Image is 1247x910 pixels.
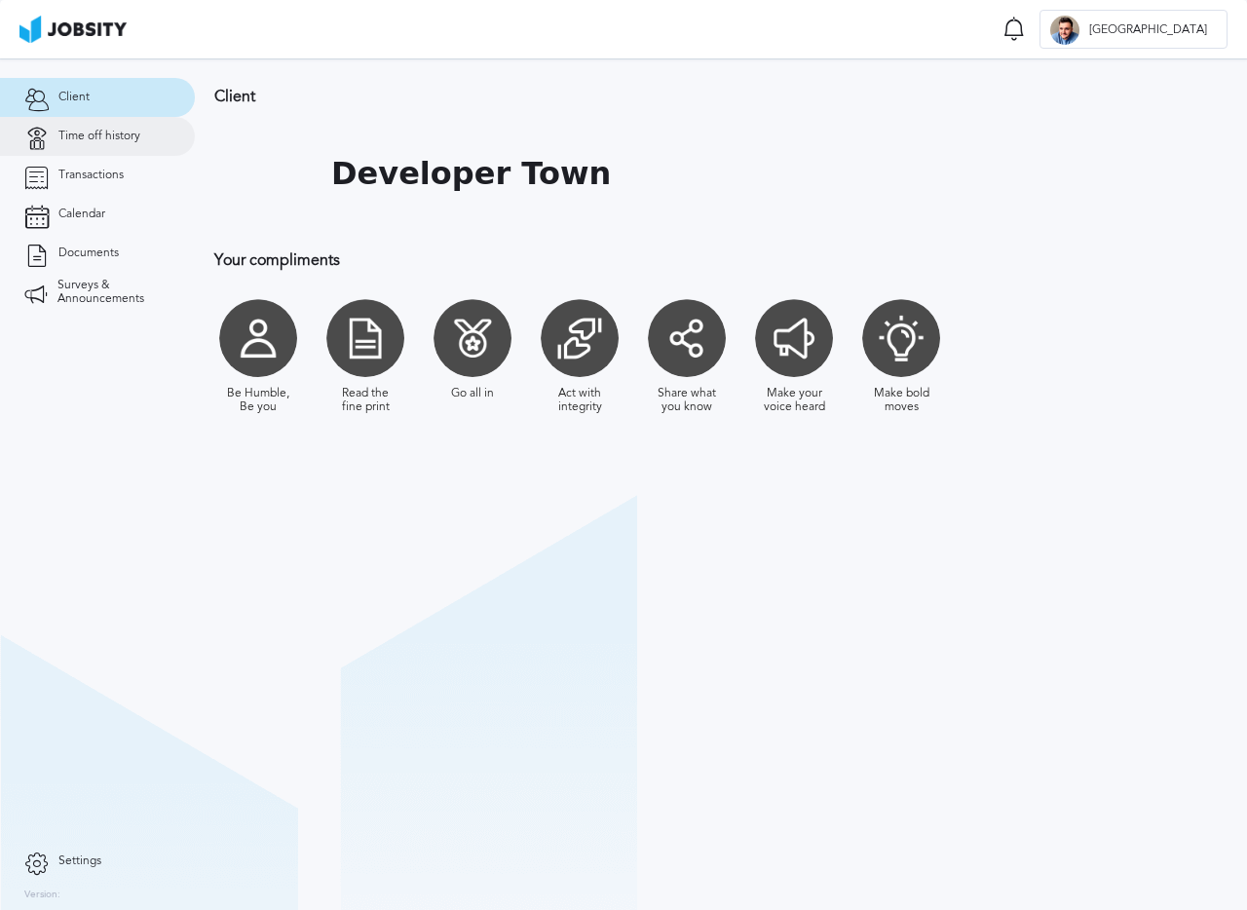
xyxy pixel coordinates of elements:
[24,890,60,901] label: Version:
[214,88,1228,105] h3: Client
[451,387,494,400] div: Go all in
[1039,10,1228,49] button: W[GEOGRAPHIC_DATA]
[224,387,292,414] div: Be Humble, Be you
[58,130,140,143] span: Time off history
[1079,23,1217,37] span: [GEOGRAPHIC_DATA]
[331,387,399,414] div: Read the fine print
[760,387,828,414] div: Make your voice heard
[214,251,1228,269] h3: Your compliments
[58,91,90,104] span: Client
[546,387,614,414] div: Act with integrity
[1050,16,1079,45] div: W
[867,387,935,414] div: Make bold moves
[19,16,127,43] img: ab4bad089aa723f57921c736e9817d99.png
[331,156,611,192] h1: Developer Town
[58,169,124,182] span: Transactions
[57,279,170,306] span: Surveys & Announcements
[653,387,721,414] div: Share what you know
[58,246,119,260] span: Documents
[58,208,105,221] span: Calendar
[58,854,101,868] span: Settings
